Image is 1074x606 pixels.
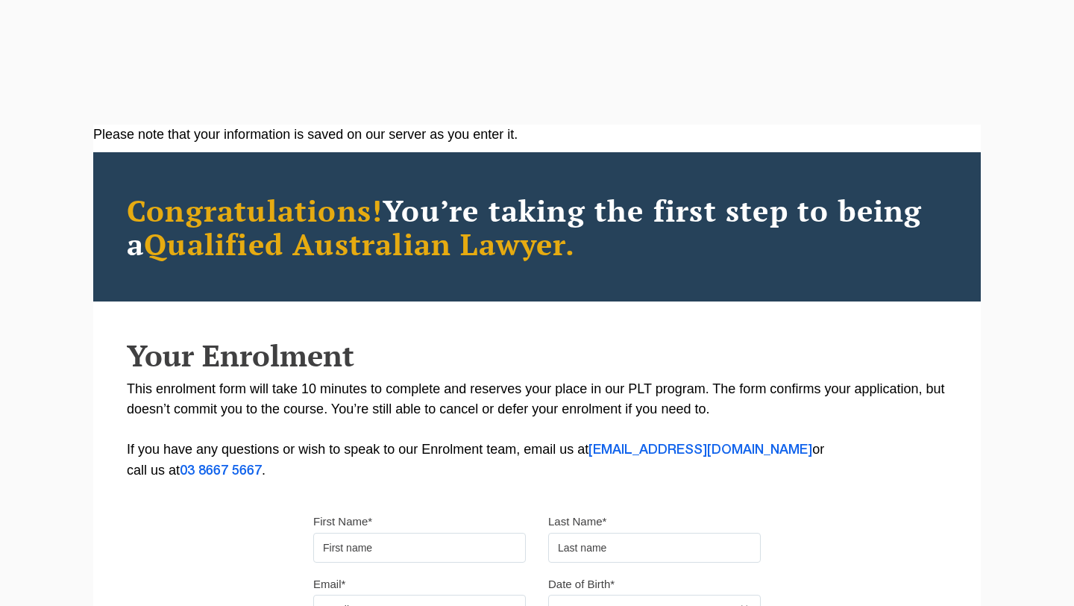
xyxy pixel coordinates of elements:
a: 03 8667 5667 [180,465,262,477]
label: Date of Birth* [548,577,615,592]
span: Qualified Australian Lawyer. [144,224,575,263]
h2: You’re taking the first step to being a [127,193,947,260]
input: Last name [548,533,761,563]
h2: Your Enrolment [127,339,947,372]
input: First name [313,533,526,563]
label: Last Name* [548,514,606,529]
label: Email* [313,577,345,592]
p: This enrolment form will take 10 minutes to complete and reserves your place in our PLT program. ... [127,379,947,481]
div: Please note that your information is saved on our server as you enter it. [93,125,981,145]
label: First Name* [313,514,372,529]
span: Congratulations! [127,190,383,230]
a: [EMAIL_ADDRESS][DOMAIN_NAME] [588,444,812,456]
